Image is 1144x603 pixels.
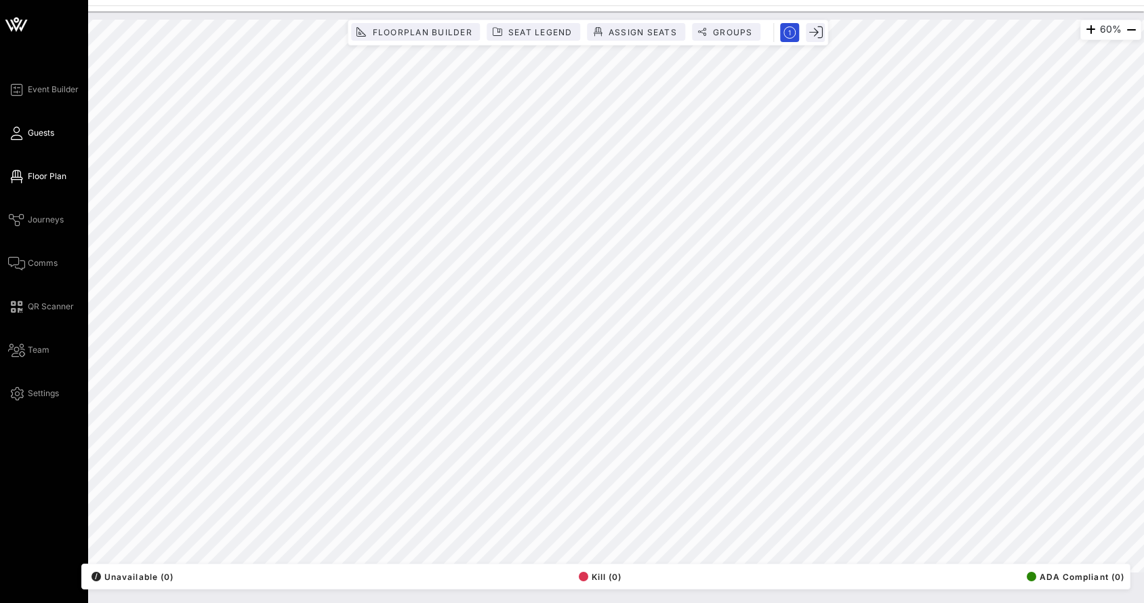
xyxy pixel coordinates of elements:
[28,344,49,356] span: Team
[8,168,66,184] a: Floor Plan
[8,212,64,228] a: Journeys
[712,27,753,37] span: Groups
[1080,20,1141,40] div: 60%
[588,23,685,41] button: Assign Seats
[28,170,66,182] span: Floor Plan
[28,257,58,269] span: Comms
[575,567,622,586] button: Kill (0)
[508,27,573,37] span: Seat Legend
[8,342,49,358] a: Team
[87,567,173,586] button: /Unavailable (0)
[91,572,173,582] span: Unavailable (0)
[692,23,761,41] button: Groups
[1027,572,1124,582] span: ADA Compliant (0)
[28,127,54,139] span: Guests
[487,23,581,41] button: Seat Legend
[579,572,622,582] span: Kill (0)
[28,300,74,313] span: QR Scanner
[8,81,79,98] a: Event Builder
[608,27,677,37] span: Assign Seats
[8,298,74,315] a: QR Scanner
[8,125,54,141] a: Guests
[371,27,472,37] span: Floorplan Builder
[28,214,64,226] span: Journeys
[91,572,101,581] div: /
[1023,567,1124,586] button: ADA Compliant (0)
[28,387,59,400] span: Settings
[8,255,58,271] a: Comms
[351,23,480,41] button: Floorplan Builder
[8,385,59,402] a: Settings
[28,83,79,96] span: Event Builder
